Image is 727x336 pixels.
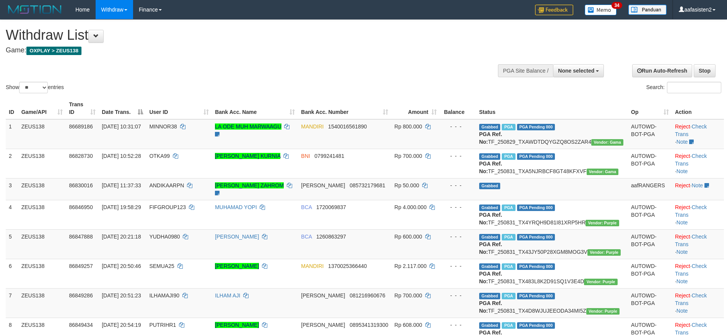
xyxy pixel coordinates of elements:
[18,119,66,149] td: ZEUS138
[628,149,672,178] td: AUTOWD-BOT-PGA
[301,182,345,188] span: [PERSON_NAME]
[350,182,385,188] span: Copy 085732179681 to clipboard
[479,322,501,329] span: Grabbed
[443,152,473,160] div: - - -
[675,182,690,188] a: Reject
[18,200,66,229] td: ZEUS138
[149,234,180,240] span: YUDHA0980
[587,249,621,256] span: Vendor URL: https://trx4.1velocity.biz
[6,259,18,288] td: 6
[675,322,707,336] a: Check Trans
[6,149,18,178] td: 2
[517,322,555,329] span: PGA Pending
[476,229,628,259] td: TF_250831_TX43JY50P28XGM8MOG3V
[675,123,707,137] a: Check Trans
[502,263,515,270] span: Marked by aafsreyleap
[476,259,628,288] td: TF_250831_TX483L8K2D91SQ1V3E4D
[553,64,604,77] button: None selected
[479,271,502,284] b: PGA Ref. No:
[301,263,324,269] span: MANDIRI
[672,178,724,200] td: ·
[350,292,385,299] span: Copy 081216960676 to clipboard
[149,182,184,188] span: ANDIKAARPN
[394,153,422,159] span: Rp 700.000
[215,204,257,210] a: MUHAMAD YOPI
[677,219,688,226] a: Note
[675,234,707,247] a: Check Trans
[391,97,440,119] th: Amount: activate to sort column ascending
[301,204,312,210] span: BCA
[675,153,690,159] a: Reject
[215,263,259,269] a: [PERSON_NAME]
[301,234,312,240] span: BCA
[677,139,688,145] a: Note
[672,119,724,149] td: · ·
[66,97,99,119] th: Trans ID: activate to sort column ascending
[215,153,280,159] a: [PERSON_NAME] KURNIA
[517,263,555,270] span: PGA Pending
[316,234,346,240] span: Copy 1260863297 to clipboard
[677,249,688,255] a: Note
[443,182,473,189] div: - - -
[517,153,555,160] span: PGA Pending
[443,321,473,329] div: - - -
[675,322,690,328] a: Reject
[443,123,473,130] div: - - -
[675,204,707,218] a: Check Trans
[350,322,388,328] span: Copy 0895341319300 to clipboard
[440,97,476,119] th: Balance
[535,5,573,15] img: Feedback.jpg
[215,322,259,328] a: [PERSON_NAME]
[672,288,724,318] td: · ·
[628,288,672,318] td: AUTOWD-BOT-PGA
[6,119,18,149] td: 1
[628,5,667,15] img: panduan.png
[479,293,501,299] span: Grabbed
[675,263,690,269] a: Reject
[502,322,515,329] span: Marked by aafRornrotha
[479,183,501,189] span: Grabbed
[628,259,672,288] td: AUTOWD-BOT-PGA
[212,97,298,119] th: Bank Acc. Name: activate to sort column ascending
[628,178,672,200] td: aafRANGERS
[675,123,690,130] a: Reject
[298,97,391,119] th: Bank Acc. Number: activate to sort column ascending
[517,124,555,130] span: PGA Pending
[612,2,622,9] span: 34
[149,263,174,269] span: SEMUA25
[476,200,628,229] td: TF_250831_TX4YRQH9D81I81XRP5HR
[628,229,672,259] td: AUTOWD-BOT-PGA
[628,97,672,119] th: Op: activate to sort column ascending
[18,288,66,318] td: ZEUS138
[443,203,473,211] div: - - -
[479,205,501,211] span: Grabbed
[314,153,344,159] span: Copy 0799241481 to clipboard
[69,123,93,130] span: 86689186
[6,229,18,259] td: 5
[18,229,66,259] td: ZEUS138
[502,205,515,211] span: Marked by aafnoeunsreypich
[479,153,501,160] span: Grabbed
[69,204,93,210] span: 86846950
[102,123,141,130] span: [DATE] 10:31:07
[479,234,501,240] span: Grabbed
[675,153,707,167] a: Check Trans
[18,149,66,178] td: ZEUS138
[215,292,240,299] a: ILHAM AJI
[149,204,186,210] span: FIFGROUP123
[146,97,212,119] th: User ID: activate to sort column ascending
[443,262,473,270] div: - - -
[215,182,284,188] a: [PERSON_NAME] ZAHROM
[498,64,553,77] div: PGA Site Balance /
[672,97,724,119] th: Action
[6,47,477,54] h4: Game:
[476,97,628,119] th: Status
[675,292,707,306] a: Check Trans
[102,292,141,299] span: [DATE] 20:51:23
[675,263,707,277] a: Check Trans
[26,47,81,55] span: OXPLAY > ZEUS138
[69,182,93,188] span: 86830016
[102,322,141,328] span: [DATE] 20:54:19
[215,123,281,130] a: LA ODE MUH MARWAAGU
[517,293,555,299] span: PGA Pending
